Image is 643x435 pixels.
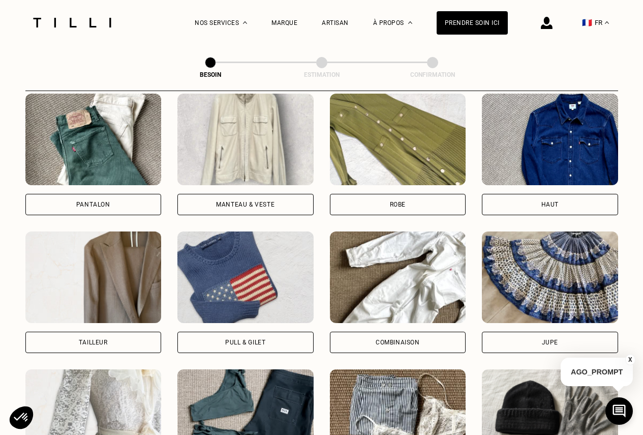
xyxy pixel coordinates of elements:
[243,21,247,24] img: Menu déroulant
[382,71,483,78] div: Confirmation
[216,201,274,208] div: Manteau & Veste
[482,94,618,185] img: Tilli retouche votre Haut
[271,71,373,78] div: Estimation
[541,17,553,29] img: icône connexion
[322,19,349,26] a: Artisan
[376,339,420,345] div: Combinaison
[271,19,297,26] a: Marque
[390,201,406,208] div: Robe
[541,201,559,208] div: Haut
[25,231,162,323] img: Tilli retouche votre Tailleur
[408,21,412,24] img: Menu déroulant à propos
[29,18,115,27] img: Logo du service de couturière Tilli
[160,71,261,78] div: Besoin
[582,18,592,27] span: 🇫🇷
[79,339,108,345] div: Tailleur
[330,231,466,323] img: Tilli retouche votre Combinaison
[76,201,110,208] div: Pantalon
[225,339,265,345] div: Pull & gilet
[330,94,466,185] img: Tilli retouche votre Robe
[177,94,314,185] img: Tilli retouche votre Manteau & Veste
[437,11,508,35] a: Prendre soin ici
[625,354,635,365] button: X
[561,358,633,386] p: AGO_PROMPT
[482,231,618,323] img: Tilli retouche votre Jupe
[542,339,558,345] div: Jupe
[605,21,609,24] img: menu déroulant
[177,231,314,323] img: Tilli retouche votre Pull & gilet
[25,94,162,185] img: Tilli retouche votre Pantalon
